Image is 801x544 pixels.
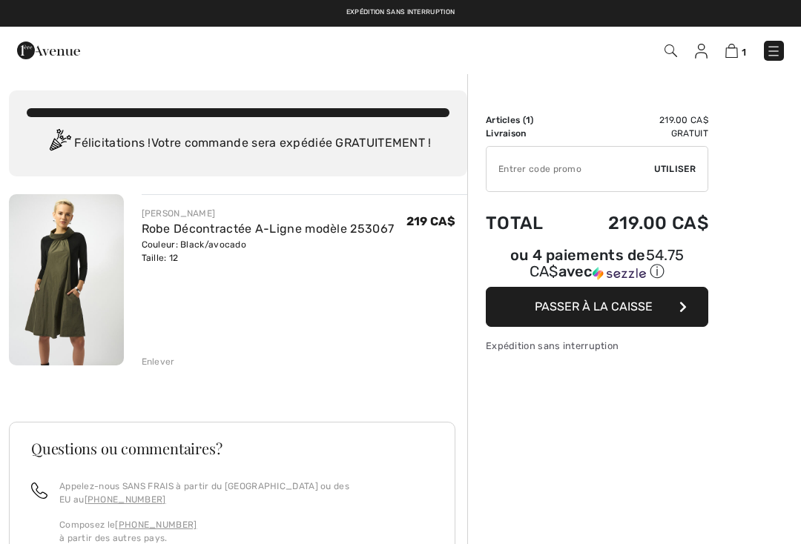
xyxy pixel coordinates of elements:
td: Articles ( ) [486,113,567,127]
a: [PHONE_NUMBER] [115,520,197,530]
div: Expédition sans interruption [486,339,708,353]
td: Total [486,198,567,248]
input: Code promo [487,147,654,191]
a: 1 [725,42,746,59]
h3: Questions ou commentaires? [31,441,433,456]
img: Mes infos [695,44,708,59]
button: Passer à la caisse [486,287,708,327]
span: 54.75 CA$ [530,246,685,280]
span: Utiliser [654,162,696,176]
span: 1 [742,47,746,58]
a: Robe Décontractée A-Ligne modèle 253067 [142,222,395,236]
a: [PHONE_NUMBER] [85,494,166,505]
img: Robe Décontractée A-Ligne modèle 253067 [9,194,124,365]
img: Sezzle [593,267,646,280]
a: 1ère Avenue [17,42,80,56]
div: Félicitations ! Votre commande sera expédiée GRATUITEMENT ! [27,129,449,159]
div: ou 4 paiements de54.75 CA$avecSezzle Cliquez pour en savoir plus sur Sezzle [486,248,708,287]
td: Gratuit [567,127,708,140]
p: Appelez-nous SANS FRAIS à partir du [GEOGRAPHIC_DATA] ou des EU au [59,480,433,506]
img: Panier d'achat [725,44,738,58]
img: Congratulation2.svg [44,129,74,159]
div: Couleur: Black/avocado Taille: 12 [142,238,395,265]
td: Livraison [486,127,567,140]
img: call [31,482,47,499]
img: 1ère Avenue [17,36,80,65]
div: ou 4 paiements de avec [486,248,708,282]
div: Enlever [142,355,175,368]
td: 219.00 CA$ [567,198,708,248]
div: [PERSON_NAME] [142,207,395,220]
img: Menu [766,44,781,59]
span: 1 [526,115,530,125]
img: Recherche [665,44,677,57]
td: 219.00 CA$ [567,113,708,127]
span: Passer à la caisse [535,299,653,314]
span: 219 CA$ [406,214,455,228]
